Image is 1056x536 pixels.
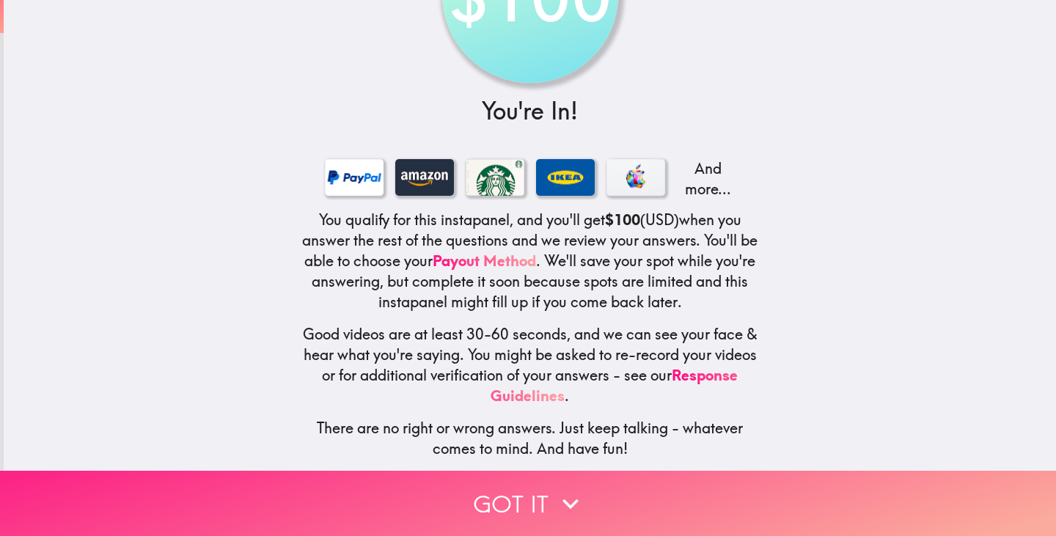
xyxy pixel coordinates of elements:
[301,95,759,128] h3: You're In!
[301,324,759,406] h5: Good videos are at least 30-60 seconds, and we can see your face & hear what you're saying. You m...
[301,418,759,459] h5: There are no right or wrong answers. Just keep talking - whatever comes to mind. And have fun!
[301,210,759,312] h5: You qualify for this instapanel, and you'll get (USD) when you answer the rest of the questions a...
[433,252,536,270] a: Payout Method
[605,210,640,229] b: $100
[491,366,738,405] a: Response Guidelines
[677,158,736,199] p: And more...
